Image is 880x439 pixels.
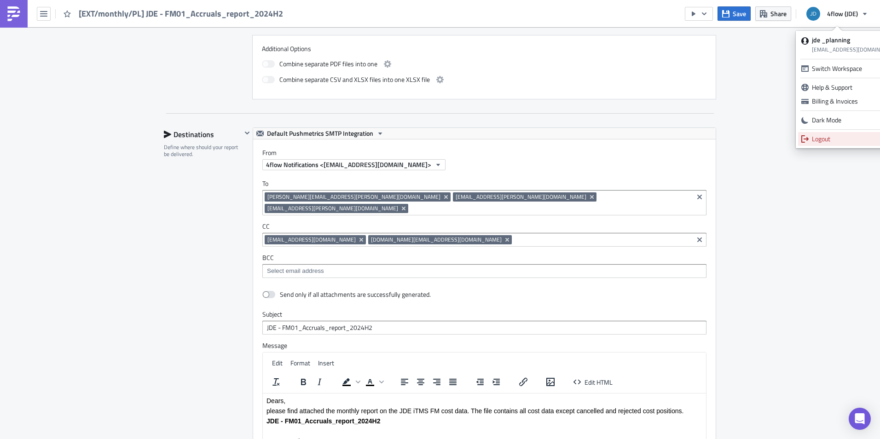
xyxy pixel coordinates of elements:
[588,192,596,202] button: Remove Tag
[515,375,531,388] button: Insert/edit link
[280,290,431,299] div: Send only if all attachments are successfully generated.
[805,6,821,22] img: Avatar
[279,74,430,85] span: Combine separate CSV and XLSX files into one XLSX file
[262,222,706,231] label: CC
[413,375,428,388] button: Align center
[242,127,253,139] button: Hide content
[272,358,283,368] span: Edit
[456,193,586,201] span: [EMAIL_ADDRESS][PERSON_NAME][DOMAIN_NAME]
[397,375,412,388] button: Align left
[339,375,362,388] div: Background color
[265,266,703,276] input: Select em ail add ress
[504,235,512,244] button: Remove Tag
[262,310,706,318] label: Subject
[262,254,706,262] label: BCC
[827,9,858,18] span: 4flow (JDE)
[279,58,377,69] span: Combine separate PDF files into one
[6,6,21,21] img: PushMetrics
[266,160,431,169] span: 4flow Notifications <[EMAIL_ADDRESS][DOMAIN_NAME]>
[262,179,706,188] label: To
[694,234,705,245] button: Clear selected items
[849,408,871,430] div: Open Intercom Messenger
[164,127,242,141] div: Destinations
[445,375,461,388] button: Justify
[733,9,746,18] span: Save
[295,375,311,388] button: Bold
[585,377,613,387] span: Edit HTML
[400,204,408,213] button: Remove Tag
[442,192,451,202] button: Remove Tag
[812,35,850,45] strong: jde _planning
[267,193,440,201] span: [PERSON_NAME][EMAIL_ADDRESS][PERSON_NAME][DOMAIN_NAME]
[268,375,284,388] button: Clear formatting
[267,236,356,243] span: [EMAIL_ADDRESS][DOMAIN_NAME]
[358,235,366,244] button: Remove Tag
[371,236,502,243] span: [DOMAIN_NAME][EMAIL_ADDRESS][DOMAIN_NAME]
[267,128,373,139] span: Default Pushmetrics SMTP Integration
[801,4,873,24] button: 4flow (JDE)
[429,375,445,388] button: Align right
[694,191,705,202] button: Clear selected items
[770,9,787,18] span: Share
[318,358,334,368] span: Insert
[755,6,791,21] button: Share
[488,375,504,388] button: Increase indent
[262,45,706,53] label: Additional Options
[262,159,446,170] button: 4flow Notifications <[EMAIL_ADDRESS][DOMAIN_NAME]>
[290,358,310,368] span: Format
[253,128,387,139] button: Default Pushmetrics SMTP Integration
[312,375,327,388] button: Italic
[262,341,706,350] label: Message
[543,375,558,388] button: Insert/edit image
[472,375,488,388] button: Decrease indent
[267,205,398,212] span: [EMAIL_ADDRESS][PERSON_NAME][DOMAIN_NAME]
[570,375,616,388] button: Edit HTML
[164,144,242,158] div: Define where should your report be delivered.
[718,6,751,21] button: Save
[79,8,284,19] span: [EXT/monthly/PL] JDE - FM01_Accruals_report_2024H2
[262,149,716,157] label: From
[362,375,385,388] div: Text color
